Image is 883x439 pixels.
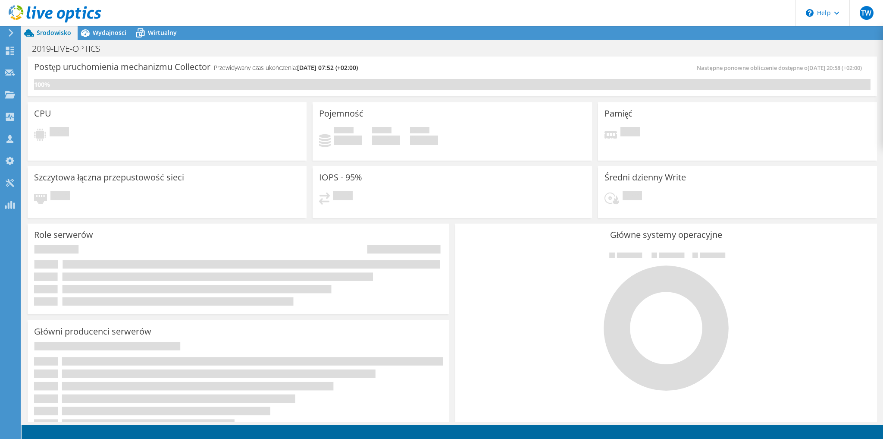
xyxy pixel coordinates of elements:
h1: 2019-LIVE-OPTICS [28,44,114,54]
span: Oczekuje [623,191,642,202]
h4: 0 GiB [372,136,400,145]
h4: Przewidywany czas ukończenia: [214,63,358,73]
span: Wirtualny [148,28,177,37]
span: Wydajności [93,28,126,37]
span: Łącznie [410,127,429,136]
h3: Średni dzienny Write [604,173,686,182]
span: Użytkownik [334,127,354,136]
svg: \n [806,9,814,17]
h3: CPU [34,109,51,118]
span: Oczekuje [50,127,69,139]
span: Oczekuje [620,127,640,139]
span: [DATE] 20:58 (+02:00) [808,64,862,72]
h3: Pamięć [604,109,633,118]
span: TW [860,6,874,20]
h4: 0 GiB [334,136,362,145]
span: [DATE] 07:52 (+02:00) [297,63,358,72]
h4: 0 GiB [410,136,438,145]
h3: Główni producenci serwerów [34,327,151,336]
h3: Pojemność [319,109,363,118]
h3: Główne systemy operacyjne [462,230,870,240]
h3: IOPS - 95% [319,173,362,182]
span: Oczekuje [50,191,70,202]
span: Oczekuje [333,191,353,202]
h3: Szczytowa łączna przepustowość sieci [34,173,184,182]
span: Środowisko [37,28,71,37]
span: Wolne [372,127,391,136]
span: Następne ponowne obliczenie dostępne o [697,64,866,72]
h3: Role serwerów [34,230,93,240]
